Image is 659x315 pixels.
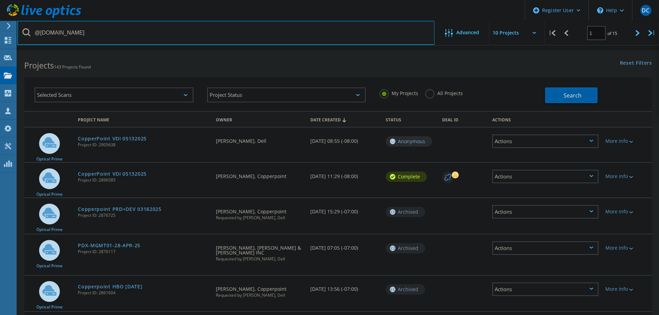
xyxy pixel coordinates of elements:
div: Project Status [207,87,366,102]
span: Requested by [PERSON_NAME], Dell [216,216,303,220]
div: [DATE] 11:29 (-08:00) [307,163,382,186]
label: My Projects [379,89,418,96]
span: 143 Projects Found [54,64,91,70]
div: Status [382,113,439,126]
input: Search projects by name, owner, ID, company, etc [17,21,434,45]
span: Advanced [456,30,479,35]
div: [DATE] 15:29 (-07:00) [307,198,382,221]
div: More Info [605,209,649,214]
a: CopperPoint VDI 05132025 [78,172,147,176]
div: Actions [492,205,598,219]
div: Actions [489,113,602,126]
a: Live Optics Dashboard [7,15,81,19]
div: [DATE] 08:55 (-08:00) [307,128,382,150]
span: Requested by [PERSON_NAME], Dell [216,293,303,297]
span: Requested by [PERSON_NAME], Dell [216,257,303,261]
div: Complete [386,172,427,182]
div: More Info [605,139,649,143]
div: Owner [212,113,306,126]
div: Anonymous [386,136,432,147]
span: Project ID: 2876117 [78,250,209,254]
a: Copperpoint PRD+DEV 03182025 [78,207,162,212]
div: Actions [492,135,598,148]
span: Project ID: 2861604 [78,291,209,295]
div: [PERSON_NAME], Dell [212,128,306,150]
div: Date Created [307,113,382,126]
span: Optical Prime [36,192,63,196]
div: [PERSON_NAME], Copperpoint [212,163,306,186]
div: Archived [386,207,425,217]
span: Project ID: 2896585 [78,178,209,182]
div: Archived [386,284,425,295]
div: Project Name [74,113,212,126]
span: of 15 [607,30,617,36]
div: Actions [492,241,598,255]
span: Optical Prime [36,157,63,161]
svg: \n [597,7,603,13]
span: Optical Prime [36,264,63,268]
div: | [545,21,559,45]
a: Copperpoint HBO [DATE] [78,284,142,289]
div: [PERSON_NAME], [PERSON_NAME] & [PERSON_NAME] INC [212,234,306,268]
div: [DATE] 13:56 (-07:00) [307,276,382,298]
div: More Info [605,245,649,250]
span: Optical Prime [36,228,63,232]
span: DC [642,8,649,13]
span: Project ID: 2905638 [78,143,209,147]
a: CopperPoint VDI 05132025 [78,136,147,141]
div: [PERSON_NAME], Copperpoint [212,198,306,227]
div: More Info [605,174,649,179]
a: PDX-MGMT01-28-APR-25 [78,243,140,248]
a: Reset Filters [620,61,652,66]
div: Actions [492,170,598,183]
span: Optical Prime [36,305,63,309]
button: Search [545,87,597,103]
div: Archived [386,243,425,253]
div: Selected Scans [35,87,193,102]
div: [PERSON_NAME], Copperpoint [212,276,306,304]
b: Projects [24,60,54,71]
span: Project ID: 2876725 [78,213,209,217]
div: [DATE] 07:05 (-07:00) [307,234,382,257]
div: Actions [492,282,598,296]
div: Deal Id [439,113,489,126]
div: | [645,21,659,45]
div: More Info [605,287,649,291]
label: All Projects [425,89,463,96]
span: Search [564,92,582,99]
